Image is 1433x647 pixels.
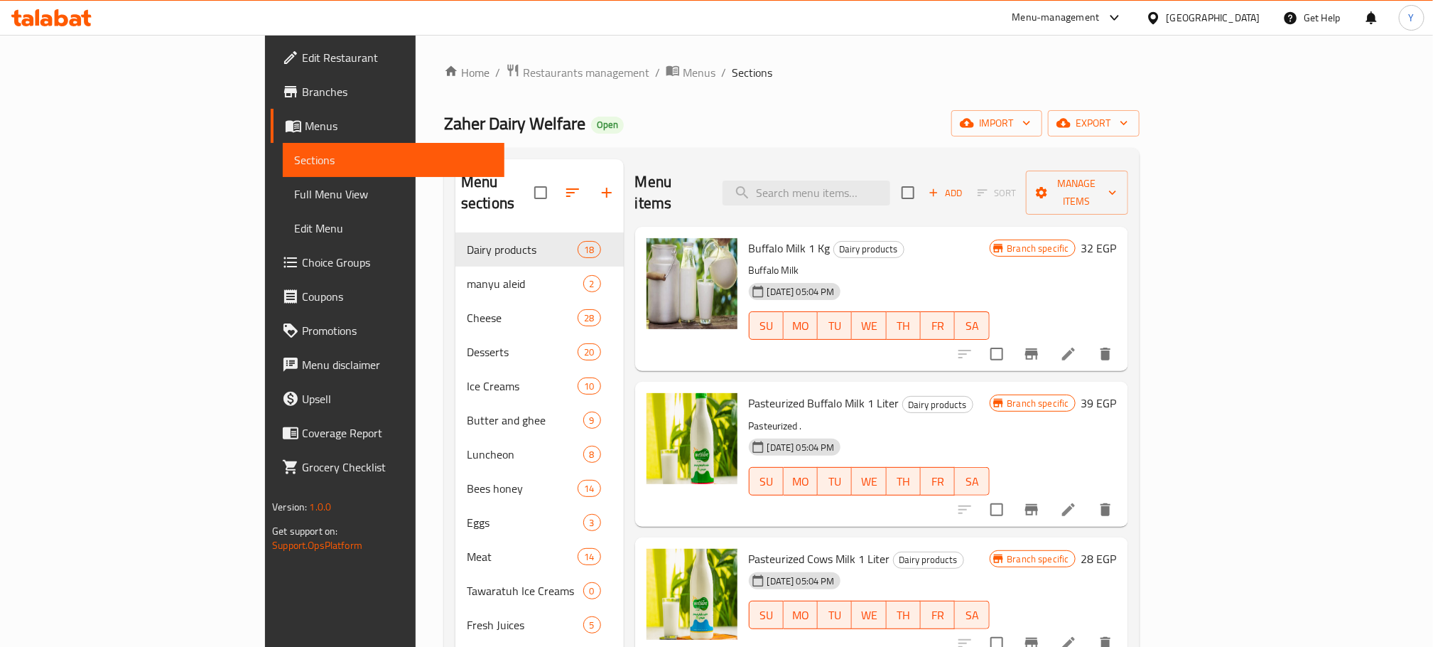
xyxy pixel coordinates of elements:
h2: Menu items [635,171,705,214]
button: export [1048,110,1140,137]
span: Branches [302,83,493,100]
a: Menu disclaimer [271,348,504,382]
div: Dairy products [893,552,964,569]
nav: breadcrumb [444,63,1140,82]
span: Version: [272,498,307,516]
span: Restaurants management [523,64,649,81]
div: Eggs3 [455,506,624,540]
span: 9 [584,414,600,427]
span: Menu disclaimer [302,356,493,373]
button: WE [852,601,886,629]
span: Full Menu View [294,186,493,203]
button: Branch-specific-item [1015,493,1049,527]
span: Get support on: [272,522,337,540]
span: 5 [584,619,600,632]
span: Branch specific [1002,397,1075,410]
span: Branch specific [1002,242,1075,255]
button: delete [1088,337,1123,371]
span: 3 [584,516,600,530]
span: 2 [584,277,600,291]
span: Menus [683,64,715,81]
span: Open [591,119,624,131]
span: Edit Menu [294,220,493,237]
span: Dairy products [834,241,904,257]
input: search [723,181,890,205]
button: Branch-specific-item [1015,337,1049,371]
div: Dairy products [833,241,904,258]
div: items [578,480,600,497]
span: FR [926,316,949,336]
span: Coupons [302,288,493,305]
span: [DATE] 05:04 PM [762,285,840,299]
span: Coverage Report [302,424,493,442]
a: Support.OpsPlatform [272,536,362,555]
a: Coupons [271,279,504,314]
div: Cheese28 [455,301,624,335]
span: MO [789,605,812,626]
span: 20 [578,346,600,359]
span: Manage items [1037,175,1117,210]
span: MO [789,316,812,336]
a: Branches [271,75,504,109]
div: Butter and ghee9 [455,403,624,437]
span: Meat [467,548,578,565]
a: Menus [271,109,504,143]
div: Meat14 [455,540,624,574]
span: TU [823,316,846,336]
span: manyu aleid [467,275,583,292]
span: TU [823,605,846,626]
div: Ice Creams10 [455,369,624,403]
a: Upsell [271,382,504,416]
div: items [583,412,601,429]
div: items [578,548,600,565]
a: Menus [666,63,715,82]
span: 18 [578,243,600,257]
span: Branch specific [1002,552,1075,566]
button: SA [955,467,989,496]
span: Dairy products [467,241,578,258]
span: Sections [294,151,493,169]
span: SU [755,471,778,492]
span: Cheese [467,309,578,326]
div: items [583,514,601,531]
span: SU [755,605,778,626]
div: Butter and ghee [467,412,583,429]
div: items [578,309,600,326]
span: Dairy products [894,552,963,568]
span: Grocery Checklist [302,459,493,476]
span: Buffalo Milk 1 Kg [749,237,831,259]
span: [DATE] 05:04 PM [762,441,840,454]
div: Fresh Juices5 [455,608,624,642]
span: Pasteurized Cows Milk 1 Liter [749,548,890,570]
button: WE [852,311,886,340]
div: items [578,343,600,360]
a: Edit menu item [1060,346,1077,363]
span: Y [1409,10,1415,26]
a: Promotions [271,314,504,348]
span: Select to update [982,495,1012,525]
a: Grocery Checklist [271,450,504,484]
button: MO [784,467,818,496]
div: Eggs [467,514,583,531]
div: items [583,446,601,463]
button: Add [923,182,968,204]
span: Luncheon [467,446,583,463]
span: 8 [584,448,600,461]
a: Sections [283,143,504,177]
img: Pasteurized Cows Milk 1 Liter [647,549,737,640]
button: TU [818,601,852,629]
span: Zaher Dairy Welfare [444,107,585,139]
span: 1.0.0 [310,498,332,516]
span: TH [892,316,915,336]
div: Tawaratuh Ice Creams0 [455,574,624,608]
div: Ice Creams [467,378,578,395]
span: SA [961,471,983,492]
span: export [1059,114,1128,132]
img: Buffalo Milk 1 Kg [647,238,737,329]
span: Add [926,185,965,201]
span: 0 [584,584,600,598]
h6: 28 EGP [1081,549,1117,569]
